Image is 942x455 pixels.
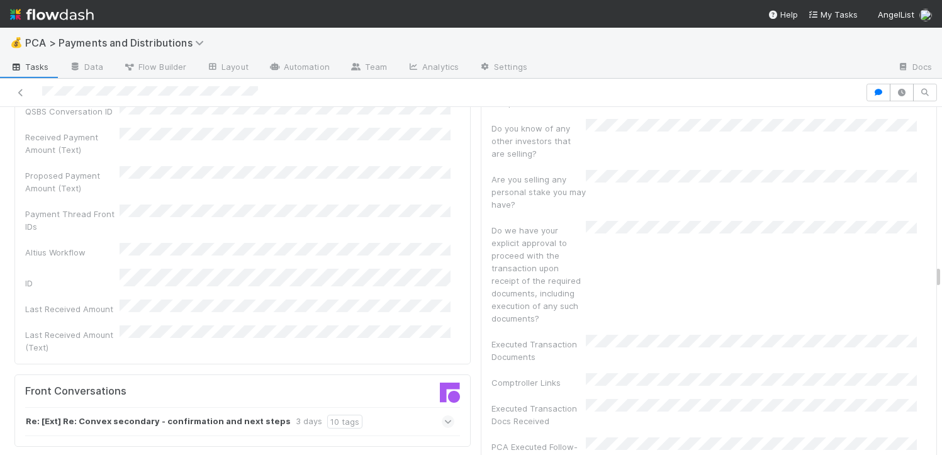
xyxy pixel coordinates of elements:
img: logo-inverted-e16ddd16eac7371096b0.svg [10,4,94,25]
a: Flow Builder [113,58,196,78]
div: Do you know of any other investors that are selling? [491,122,586,160]
a: Data [59,58,113,78]
div: Help [768,8,798,21]
h5: Front Conversations [25,385,233,398]
div: Last Received Amount [25,303,120,315]
div: Received Payment Amount (Text) [25,131,120,156]
div: 3 days [296,415,322,429]
span: PCA > Payments and Distributions [25,37,210,49]
span: Flow Builder [123,60,186,73]
span: 💰 [10,37,23,48]
div: 10 tags [327,415,362,429]
div: Do we have your explicit approval to proceed with the transaction upon receipt of the required do... [491,224,586,325]
div: Executed Transaction Documents [491,338,586,363]
span: AngelList [878,9,914,20]
img: front-logo-b4b721b83371efbadf0a.svg [440,383,460,403]
div: ID [25,277,120,289]
div: Altius Workflow [25,246,120,259]
div: Last Received Amount (Text) [25,329,120,354]
a: Settings [469,58,537,78]
div: Payment Thread Front IDs [25,208,120,233]
strong: Re: [Ext] Re: Convex secondary - confirmation and next steps [26,415,291,429]
a: Team [340,58,397,78]
div: Are you selling any personal stake you may have? [491,173,586,211]
a: Automation [259,58,340,78]
div: QSBS Conversation ID [25,105,120,118]
div: Executed Transaction Docs Received [491,402,586,427]
div: Comptroller Links [491,376,586,389]
a: My Tasks [808,8,858,21]
div: Proposed Payment Amount (Text) [25,169,120,194]
a: Layout [196,58,259,78]
a: Analytics [397,58,469,78]
span: My Tasks [808,9,858,20]
span: Tasks [10,60,49,73]
a: Docs [887,58,942,78]
img: avatar_e7d5656d-bda2-4d83-89d6-b6f9721f96bd.png [919,9,932,21]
